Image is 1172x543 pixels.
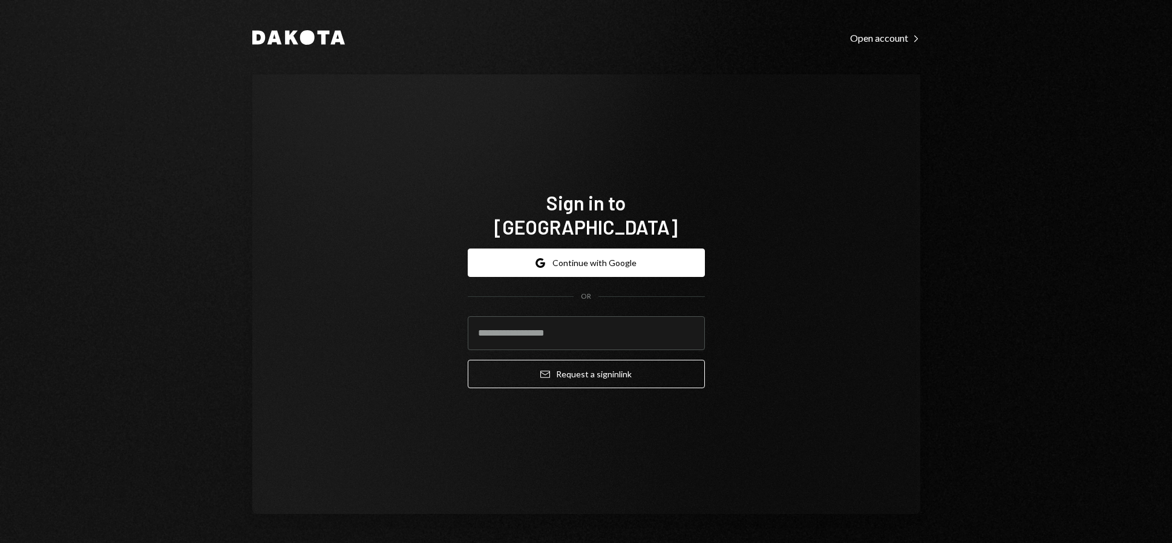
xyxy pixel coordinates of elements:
[468,249,705,277] button: Continue with Google
[850,32,920,44] div: Open account
[468,190,705,239] h1: Sign in to [GEOGRAPHIC_DATA]
[581,291,591,302] div: OR
[468,360,705,388] button: Request a signinlink
[850,31,920,44] a: Open account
